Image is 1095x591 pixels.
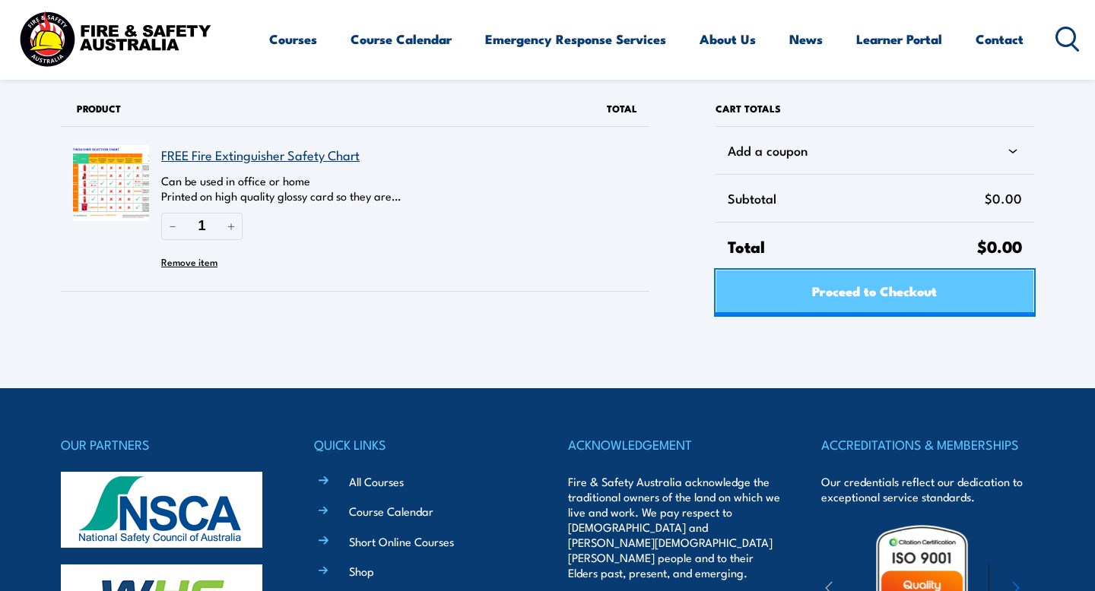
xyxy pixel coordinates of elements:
[161,145,360,164] a: FREE Fire Extinguisher Safety Chart
[73,145,149,221] img: FREE Fire Extinguisher Safety Chart
[349,503,433,519] a: Course Calendar
[349,473,404,489] a: All Courses
[269,19,317,59] a: Courses
[812,270,937,311] span: Proceed to Checkout
[821,434,1034,455] h4: ACCREDITATIONS & MEMBERSHIPS
[485,19,666,59] a: Emergency Response Services
[716,91,1034,126] h2: Cart totals
[61,434,274,455] h4: OUR PARTNERS
[976,19,1024,59] a: Contact
[161,173,561,204] p: Can be used in office or home Printed on high quality glossy card so they are…
[568,434,781,455] h4: ACKNOWLEDGEMENT
[977,233,1022,258] span: $0.00
[161,250,217,273] button: Remove FREE Fire Extinguisher Safety Chart from cart
[728,139,1022,162] div: Add a coupon
[568,474,781,580] p: Fire & Safety Australia acknowledge the traditional owners of the land on which we live and work....
[351,19,452,59] a: Course Calendar
[61,472,262,548] img: nsca-logo-footer
[789,19,823,59] a: News
[607,101,637,115] span: Total
[856,19,942,59] a: Learner Portal
[700,19,756,59] a: About Us
[184,213,220,239] input: Quantity of FREE Fire Extinguisher Safety Chart in your cart.
[77,101,121,115] span: Product
[349,563,374,579] a: Shop
[821,474,1034,504] p: Our credentials reflect our dedication to exceptional service standards.
[728,235,977,258] span: Total
[716,270,1034,315] a: Proceed to Checkout
[314,434,527,455] h4: QUICK LINKS
[220,213,243,239] button: Increase quantity of FREE Fire Extinguisher Safety Chart
[161,213,184,239] button: Reduce quantity of FREE Fire Extinguisher Safety Chart
[728,187,985,210] span: Subtotal
[985,187,1022,210] span: $0.00
[349,533,454,549] a: Short Online Courses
